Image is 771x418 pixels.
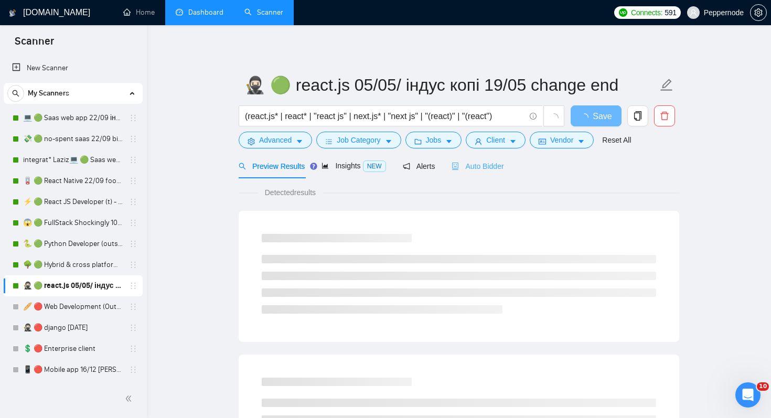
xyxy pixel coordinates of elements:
[426,134,442,146] span: Jobs
[23,149,123,170] a: integrat* Laziz💻 🟢 Saas web app 3 points 22/09
[129,303,137,311] span: holder
[129,114,137,122] span: holder
[23,338,123,359] a: 💲 🔴 Enterprise client
[577,137,585,145] span: caret-down
[12,58,134,79] a: New Scanner
[337,134,380,146] span: Job Category
[129,366,137,374] span: holder
[414,137,422,145] span: folder
[129,282,137,290] span: holder
[244,72,658,98] input: Scanner name...
[322,162,329,169] span: area-chart
[466,132,526,148] button: userClientcaret-down
[23,254,123,275] a: 🌳 🟢 Hybrid & cross platform 2209 similar apps+quest
[129,219,137,227] span: holder
[6,34,62,56] span: Scanner
[129,156,137,164] span: holder
[316,132,401,148] button: barsJob Categorycaret-down
[665,7,676,18] span: 591
[28,83,69,104] span: My Scanners
[239,132,312,148] button: settingAdvancedcaret-down
[23,296,123,317] a: 🥖 🔴 Web Development (Outsource)
[23,170,123,191] a: 🪫 🟢 React Native 22/09 food by taste, flowers by smell
[296,137,303,145] span: caret-down
[654,105,675,126] button: delete
[23,191,123,212] a: ⚡ 🟢 React JS Developer (t) - ninjas 22/09+general
[258,187,323,198] span: Detected results
[735,382,761,408] iframe: Intercom live chat
[571,105,622,126] button: Save
[530,113,537,120] span: info-circle
[385,137,392,145] span: caret-down
[549,113,559,123] span: loading
[550,134,573,146] span: Vendor
[248,137,255,145] span: setting
[593,110,612,123] span: Save
[129,240,137,248] span: holder
[690,9,697,16] span: user
[8,90,24,97] span: search
[23,212,123,233] a: 😱 🟢 FullStack Shockingly 10/01
[475,137,482,145] span: user
[452,162,504,170] span: Auto Bidder
[129,261,137,269] span: holder
[309,162,318,171] div: Tooltip anchor
[751,8,766,17] span: setting
[750,8,767,17] a: setting
[628,111,648,121] span: copy
[9,5,16,22] img: logo
[23,233,123,254] a: 🐍 🟢 Python Developer (outstaff)
[405,132,462,148] button: folderJobscaret-down
[244,8,283,17] a: searchScanner
[129,198,137,206] span: holder
[757,382,769,391] span: 10
[403,163,410,170] span: notification
[363,160,386,172] span: NEW
[325,137,333,145] span: bars
[239,163,246,170] span: search
[129,324,137,332] span: holder
[125,393,135,404] span: double-left
[322,162,385,170] span: Insights
[619,8,627,17] img: upwork-logo.png
[245,110,525,123] input: Search Freelance Jobs...
[530,132,594,148] button: idcardVendorcaret-down
[23,128,123,149] a: 💸 🟢 no-spent saas 22/09 bid for free
[627,105,648,126] button: copy
[23,317,123,338] a: 🥷🏻 🔴 django [DATE]
[259,134,292,146] span: Advanced
[602,134,631,146] a: Reset All
[403,162,435,170] span: Alerts
[23,359,123,380] a: 📱 🔴 Mobile app 16/12 [PERSON_NAME]'s change
[129,177,137,185] span: holder
[23,108,123,128] a: 💻 🟢 Saas web app 22/09 інший кінець
[123,8,155,17] a: homeHome
[176,8,223,17] a: dashboardDashboard
[129,135,137,143] span: holder
[129,345,137,353] span: holder
[239,162,305,170] span: Preview Results
[4,58,143,79] li: New Scanner
[580,113,593,122] span: loading
[445,137,453,145] span: caret-down
[23,275,123,296] a: 🥷🏻 🟢 react.js 05/05/ індус копі 19/05 change end
[655,111,674,121] span: delete
[452,163,459,170] span: robot
[631,7,662,18] span: Connects:
[509,137,517,145] span: caret-down
[539,137,546,145] span: idcard
[660,78,673,92] span: edit
[486,134,505,146] span: Client
[750,4,767,21] button: setting
[7,85,24,102] button: search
